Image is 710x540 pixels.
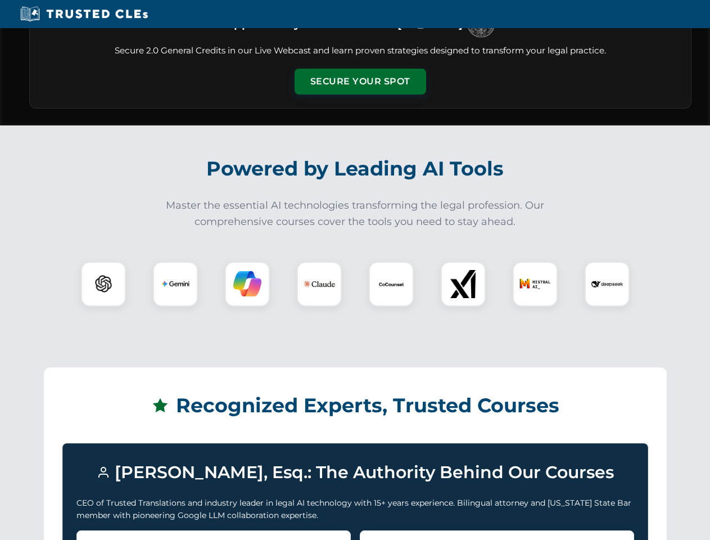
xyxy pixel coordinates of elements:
[87,268,120,300] img: ChatGPT Logo
[43,44,677,57] p: Secure 2.0 General Credits in our Live Webcast and learn proven strategies designed to transform ...
[519,268,551,300] img: Mistral AI Logo
[44,149,667,188] h2: Powered by Leading AI Tools
[81,262,126,307] div: ChatGPT
[76,497,634,522] p: CEO of Trusted Translations and industry leader in legal AI technology with 15+ years experience....
[304,268,335,300] img: Claude Logo
[591,268,623,300] img: DeepSeek Logo
[377,270,405,298] img: CoCounsel Logo
[159,197,552,230] p: Master the essential AI technologies transforming the legal profession. Our comprehensive courses...
[441,262,486,307] div: xAI
[513,262,558,307] div: Mistral AI
[449,270,477,298] img: xAI Logo
[295,69,426,94] button: Secure Your Spot
[297,262,342,307] div: Claude
[369,262,414,307] div: CoCounsel
[17,6,151,22] img: Trusted CLEs
[153,262,198,307] div: Gemini
[233,270,261,298] img: Copilot Logo
[225,262,270,307] div: Copilot
[585,262,630,307] div: DeepSeek
[62,386,648,425] h2: Recognized Experts, Trusted Courses
[76,457,634,488] h3: [PERSON_NAME], Esq.: The Authority Behind Our Courses
[161,270,189,298] img: Gemini Logo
